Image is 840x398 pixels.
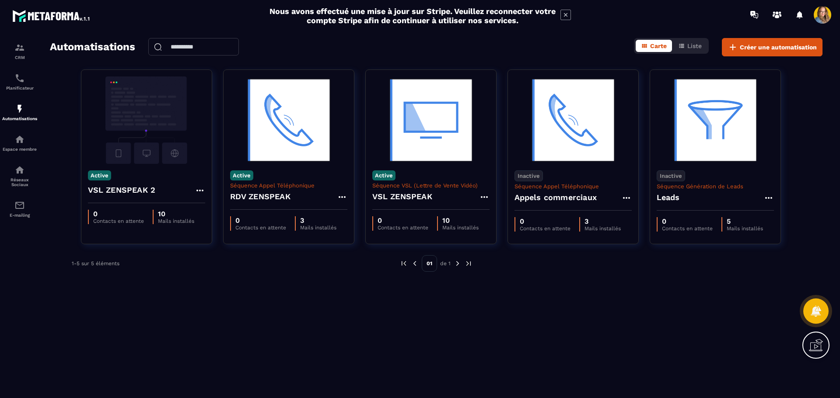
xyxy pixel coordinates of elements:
[88,76,205,164] img: automation-background
[465,260,472,267] img: next
[514,76,632,164] img: automation-background
[14,165,25,175] img: social-network
[2,116,37,121] p: Automatisations
[378,216,428,225] p: 0
[14,200,25,211] img: email
[372,170,395,180] p: Active
[300,216,336,225] p: 3
[400,260,408,267] img: prev
[14,42,25,53] img: formation
[378,225,428,231] p: Contacts en attente
[235,216,286,225] p: 0
[2,55,37,60] p: CRM
[2,86,37,90] p: Planificateur
[2,213,37,218] p: E-mailing
[514,183,632,190] p: Séquence Appel Téléphonique
[442,225,479,231] p: Mails installés
[372,190,432,203] h4: VSL ZENSPEAK
[2,66,37,97] a: schedulerschedulerPlanificateur
[514,191,597,204] h4: Appels commerciaux
[662,217,713,225] p: 0
[230,170,253,180] p: Active
[12,8,91,24] img: logo
[158,210,194,218] p: 10
[93,210,144,218] p: 0
[520,225,570,232] p: Contacts en attente
[88,184,156,196] h4: VSL ZENSPEAK 2
[2,147,37,152] p: Espace membre
[2,97,37,128] a: automationsautomationsAutomatisations
[662,225,713,232] p: Contacts en attente
[93,218,144,224] p: Contacts en attente
[14,104,25,114] img: automations
[740,43,817,52] span: Créer une automatisation
[372,76,490,164] img: automation-background
[514,170,543,181] p: Inactive
[14,73,25,83] img: scheduler
[2,36,37,66] a: formationformationCRM
[300,225,336,231] p: Mails installés
[442,216,479,225] p: 10
[2,128,37,158] a: automationsautomationsEspace membre
[722,38,822,56] button: Créer une automatisation
[235,225,286,231] p: Contacts en attente
[650,42,667,49] span: Carte
[158,218,194,224] p: Mails installés
[2,177,37,187] p: Réseaux Sociaux
[2,194,37,224] a: emailemailE-mailing
[454,260,462,267] img: next
[72,260,119,266] p: 1-5 sur 5 éléments
[88,170,111,180] p: Active
[584,217,621,225] p: 3
[727,225,763,232] p: Mails installés
[727,217,763,225] p: 5
[14,134,25,145] img: automations
[657,170,685,181] p: Inactive
[657,76,774,164] img: automation-background
[269,7,556,25] h2: Nous avons effectué une mise à jour sur Stripe. Veuillez reconnecter votre compte Stripe afin de ...
[687,42,702,49] span: Liste
[50,38,135,56] h2: Automatisations
[520,217,570,225] p: 0
[422,255,437,272] p: 01
[636,40,672,52] button: Carte
[230,182,347,189] p: Séquence Appel Téléphonique
[2,158,37,194] a: social-networksocial-networkRéseaux Sociaux
[230,190,290,203] h4: RDV ZENSPEAK
[584,225,621,232] p: Mails installés
[411,260,419,267] img: prev
[657,183,774,190] p: Séquence Génération de Leads
[230,76,347,164] img: automation-background
[372,182,490,189] p: Séquence VSL (Lettre de Vente Vidéo)
[657,191,680,204] h4: Leads
[673,40,707,52] button: Liste
[440,260,451,267] p: de 1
